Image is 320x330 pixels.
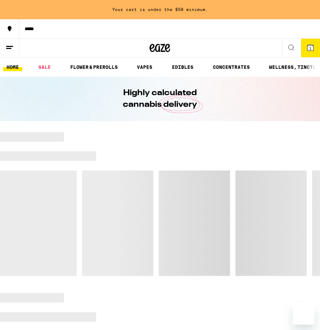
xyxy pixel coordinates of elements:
a: HOME [3,63,22,71]
h1: Highly calculated cannabis delivery [104,87,217,111]
iframe: Button to launch messaging window [293,303,315,325]
a: CONCENTRATES [209,63,253,71]
a: VAPES [133,63,156,71]
a: FLOWER & PREROLLS [67,63,121,71]
a: SALE [35,63,54,71]
span: 1 [309,46,311,50]
button: 1 [301,39,320,57]
a: EDIBLES [168,63,197,71]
